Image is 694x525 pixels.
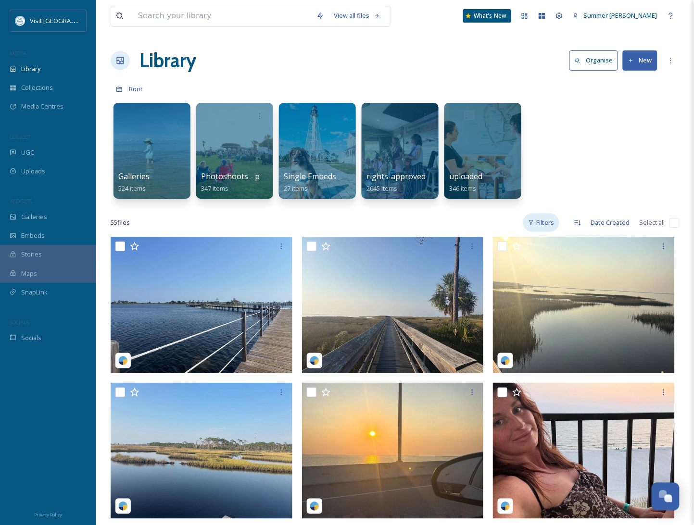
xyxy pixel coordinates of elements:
[302,237,484,373] img: slhanrahan-18020666558772097.jpeg
[366,184,397,193] span: 2045 items
[623,50,657,70] button: New
[329,6,385,25] a: View all files
[118,501,128,511] img: snapsea-logo.png
[21,269,37,278] span: Maps
[493,237,675,373] img: slhanrahan-18013708874792662.jpeg
[34,509,62,520] a: Privacy Policy
[21,212,47,221] span: Galleries
[133,5,312,26] input: Search your library
[586,213,635,232] div: Date Created
[449,171,483,182] span: uploaded
[118,171,150,182] span: Galleries
[10,318,29,326] span: SOCIALS
[118,184,146,193] span: 524 items
[366,171,426,182] span: rights-approved
[30,16,104,25] span: Visit [GEOGRAPHIC_DATA]
[284,171,336,182] span: Single Embeds
[129,85,143,93] span: Root
[21,83,53,92] span: Collections
[652,483,680,511] button: Open Chat
[449,184,477,193] span: 346 items
[21,64,40,73] span: Library
[129,83,143,95] a: Root
[640,218,665,227] span: Select all
[21,288,48,297] span: SnapLink
[584,11,657,20] span: Summer [PERSON_NAME]
[493,383,675,519] img: slhanrahan-18126797818469140.jpeg
[449,172,483,193] a: uploaded346 items
[10,197,32,205] span: WIDGETS
[21,231,45,240] span: Embeds
[21,102,63,111] span: Media Centres
[111,383,292,519] img: slhanrahan-18045891266368691.jpeg
[111,218,130,227] span: 55 file s
[201,172,270,193] a: Photoshoots - paid347 items
[201,184,228,193] span: 347 items
[523,213,559,232] div: Filters
[501,501,510,511] img: snapsea-logo.png
[569,50,618,70] button: Organise
[139,46,196,75] a: Library
[111,237,292,373] img: slhanrahan-18091898335832208.jpeg
[118,356,128,366] img: snapsea-logo.png
[310,356,319,366] img: snapsea-logo.png
[34,512,62,518] span: Privacy Policy
[15,16,25,25] img: download%20%282%29.png
[284,172,336,193] a: Single Embeds27 items
[284,184,308,193] span: 27 items
[21,250,42,259] span: Stories
[568,6,662,25] a: Summer [PERSON_NAME]
[21,333,41,342] span: Socials
[463,9,511,23] a: What's New
[10,133,30,140] span: COLLECT
[366,172,426,193] a: rights-approved2045 items
[302,383,484,519] img: slhanrahan-17964819377967270.jpeg
[118,172,150,193] a: Galleries524 items
[21,167,45,176] span: Uploads
[501,356,510,366] img: snapsea-logo.png
[10,49,26,57] span: MEDIA
[21,148,34,157] span: UGC
[201,171,270,182] span: Photoshoots - paid
[310,501,319,511] img: snapsea-logo.png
